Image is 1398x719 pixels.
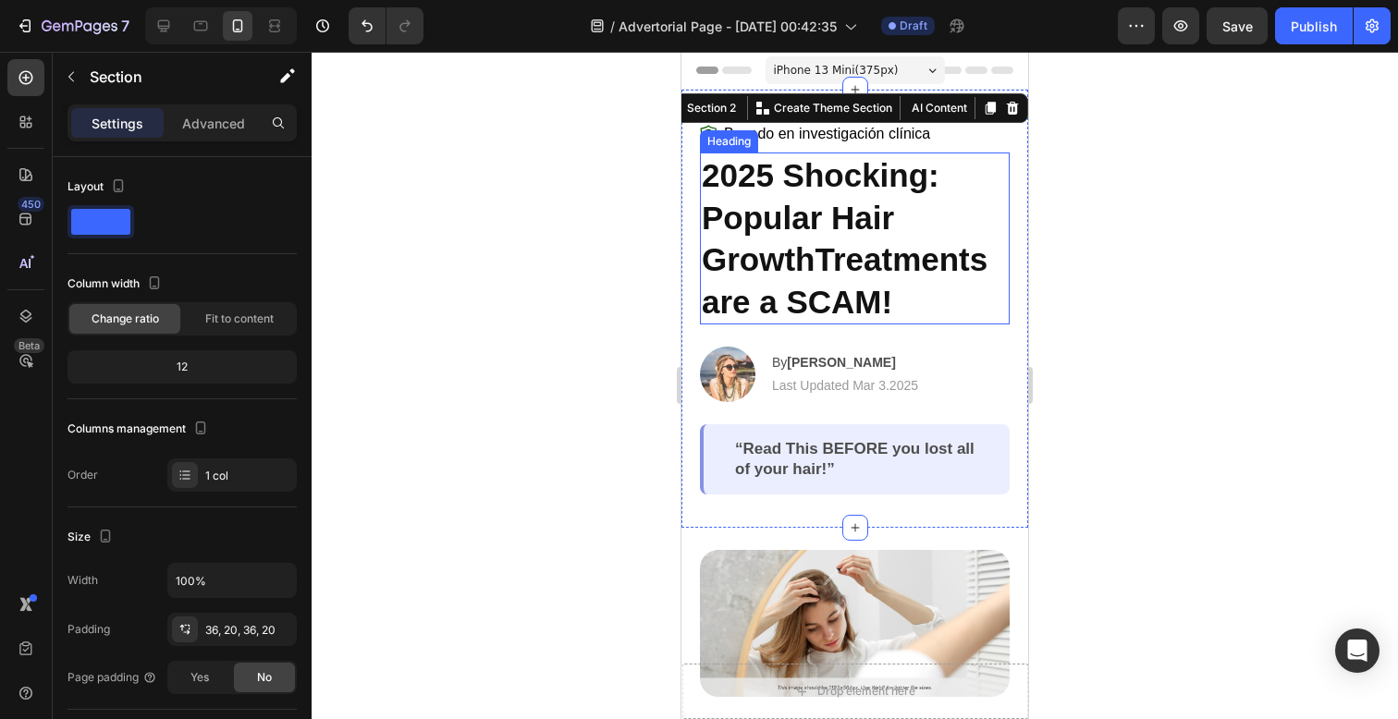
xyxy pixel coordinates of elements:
[67,467,98,483] div: Order
[1275,7,1353,44] button: Publish
[92,114,143,133] p: Settings
[121,15,129,37] p: 7
[67,272,166,297] div: Column width
[18,197,44,212] div: 450
[67,621,110,638] div: Padding
[7,7,138,44] button: 7
[182,114,245,133] p: Advanced
[1291,17,1337,36] div: Publish
[71,354,293,380] div: 12
[1207,7,1268,44] button: Save
[205,622,292,639] div: 36, 20, 36, 20
[205,468,292,484] div: 1 col
[168,564,296,597] input: Auto
[681,52,1028,719] iframe: Design area
[67,417,212,442] div: Columns management
[900,18,927,34] span: Draft
[1335,628,1380,673] div: Open Intercom Messenger
[1222,18,1253,34] span: Save
[205,311,274,327] span: Fit to content
[610,17,615,36] span: /
[349,7,423,44] div: Undo/Redo
[67,572,98,589] div: Width
[90,66,241,88] p: Section
[67,669,157,686] div: Page padding
[14,338,44,353] div: Beta
[190,669,209,686] span: Yes
[92,311,159,327] span: Change ratio
[619,17,837,36] span: Advertorial Page - [DATE] 00:42:35
[67,175,129,200] div: Layout
[257,669,272,686] span: No
[67,525,116,550] div: Size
